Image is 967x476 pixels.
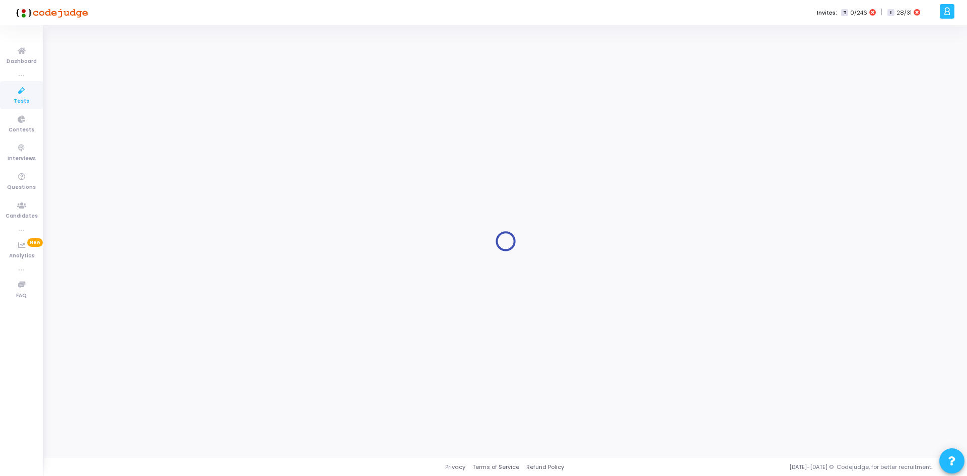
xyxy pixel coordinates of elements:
[7,183,36,192] span: Questions
[8,155,36,163] span: Interviews
[850,9,867,17] span: 0/246
[881,7,882,18] span: |
[887,9,894,17] span: I
[896,9,912,17] span: 28/31
[16,292,27,300] span: FAQ
[13,3,88,23] img: logo
[817,9,837,17] label: Invites:
[472,463,519,471] a: Terms of Service
[6,212,38,221] span: Candidates
[445,463,465,471] a: Privacy
[9,252,34,260] span: Analytics
[564,463,954,471] div: [DATE]-[DATE] © Codejudge, for better recruitment.
[9,126,34,134] span: Contests
[7,57,37,66] span: Dashboard
[841,9,848,17] span: T
[526,463,564,471] a: Refund Policy
[27,238,43,247] span: New
[14,97,29,106] span: Tests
